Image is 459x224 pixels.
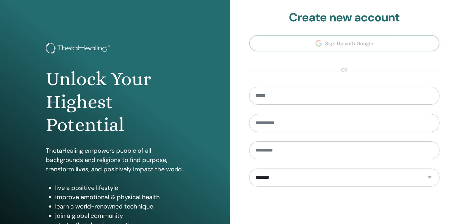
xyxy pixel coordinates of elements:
[249,11,440,25] h2: Create new account
[55,192,183,202] li: improve emotional & physical health
[55,183,183,192] li: live a positive lifestyle
[55,202,183,211] li: learn a world-renowned technique
[55,211,183,220] li: join a global community
[297,196,391,220] iframe: reCAPTCHA
[338,66,351,74] span: or
[46,68,183,137] h1: Unlock Your Highest Potential
[46,146,183,174] p: ThetaHealing empowers people of all backgrounds and religions to find purpose, transform lives, a...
